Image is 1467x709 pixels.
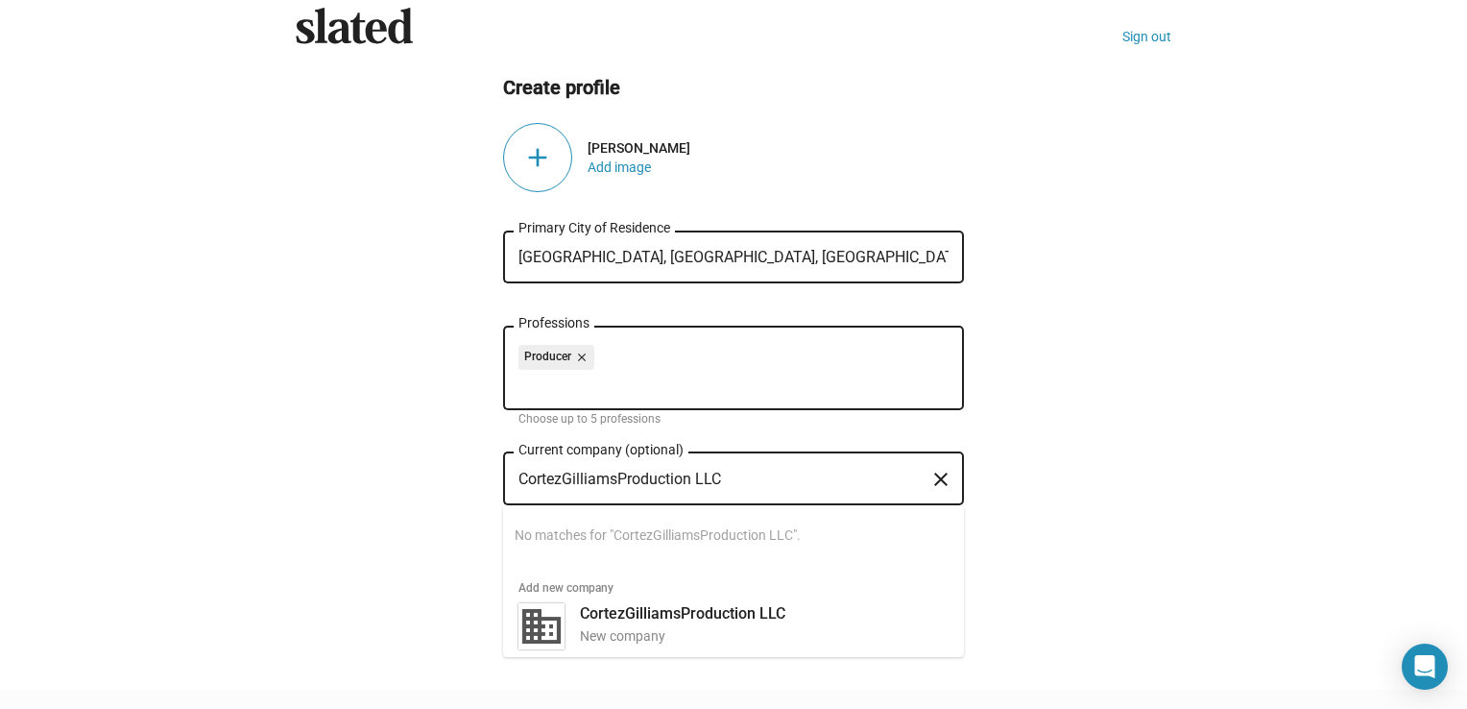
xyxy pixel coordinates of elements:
h2: Create profile [503,75,964,101]
b: CortezGilliamsProduction LLC [580,604,785,623]
mat-chip: Producer [518,345,594,370]
a: Sign out [1122,29,1171,44]
mat-icon: close [571,349,589,366]
mat-icon: close [929,465,952,495]
div: New company [580,627,949,646]
button: Open Add Image Dialog [588,159,651,175]
span: Add new company [503,565,964,596]
div: Open Intercom Messenger [1402,644,1448,690]
div: [PERSON_NAME] [588,140,964,156]
mat-hint: Choose up to 5 professions [518,412,661,428]
img: CortezGilliamsProduction LLC [518,603,565,649]
span: No matches for "CortezGilliamsProduction LLC". [515,505,949,565]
